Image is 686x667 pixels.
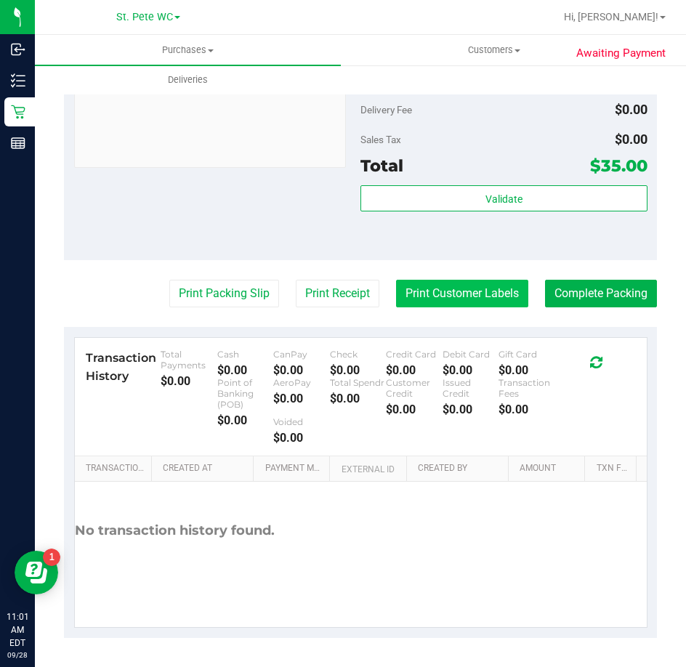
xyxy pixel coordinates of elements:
[360,104,412,116] span: Delivery Fee
[7,650,28,660] p: 09/28
[499,363,555,377] div: $0.00
[330,363,387,377] div: $0.00
[11,105,25,119] inline-svg: Retail
[443,377,499,399] div: Issued Credit
[386,349,443,360] div: Credit Card
[116,11,173,23] span: St. Pete WC
[396,280,528,307] button: Print Customer Labels
[520,463,579,474] a: Amount
[35,44,341,57] span: Purchases
[330,377,387,388] div: Total Spendr
[273,363,330,377] div: $0.00
[615,132,647,147] span: $0.00
[590,155,647,176] span: $35.00
[330,392,387,405] div: $0.00
[360,134,401,145] span: Sales Tax
[273,349,330,360] div: CanPay
[485,193,522,205] span: Validate
[443,403,499,416] div: $0.00
[7,610,28,650] p: 11:01 AM EDT
[217,349,274,360] div: Cash
[11,42,25,57] inline-svg: Inbound
[386,403,443,416] div: $0.00
[43,549,60,566] iframe: Resource center unread badge
[273,431,330,445] div: $0.00
[217,413,274,427] div: $0.00
[11,73,25,88] inline-svg: Inventory
[499,403,555,416] div: $0.00
[499,377,555,399] div: Transaction Fees
[342,44,646,57] span: Customers
[360,185,647,211] button: Validate
[35,35,341,65] a: Purchases
[148,73,227,86] span: Deliveries
[576,45,666,62] span: Awaiting Payment
[11,136,25,150] inline-svg: Reports
[35,65,341,95] a: Deliveries
[15,551,58,594] iframe: Resource center
[86,463,146,474] a: Transaction ID
[217,377,274,410] div: Point of Banking (POB)
[545,280,657,307] button: Complete Packing
[273,416,330,427] div: Voided
[341,35,647,65] a: Customers
[418,463,503,474] a: Created By
[161,349,217,371] div: Total Payments
[329,456,405,482] th: External ID
[163,463,248,474] a: Created At
[217,363,274,377] div: $0.00
[360,155,403,176] span: Total
[75,482,275,580] div: No transaction history found.
[386,363,443,377] div: $0.00
[564,11,658,23] span: Hi, [PERSON_NAME]!
[265,463,325,474] a: Payment Method
[443,349,499,360] div: Debit Card
[273,392,330,405] div: $0.00
[169,280,279,307] button: Print Packing Slip
[597,463,631,474] a: Txn Fee
[615,102,647,117] span: $0.00
[296,280,379,307] button: Print Receipt
[386,377,443,399] div: Customer Credit
[273,377,330,388] div: AeroPay
[443,363,499,377] div: $0.00
[161,374,217,388] div: $0.00
[330,349,387,360] div: Check
[499,349,555,360] div: Gift Card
